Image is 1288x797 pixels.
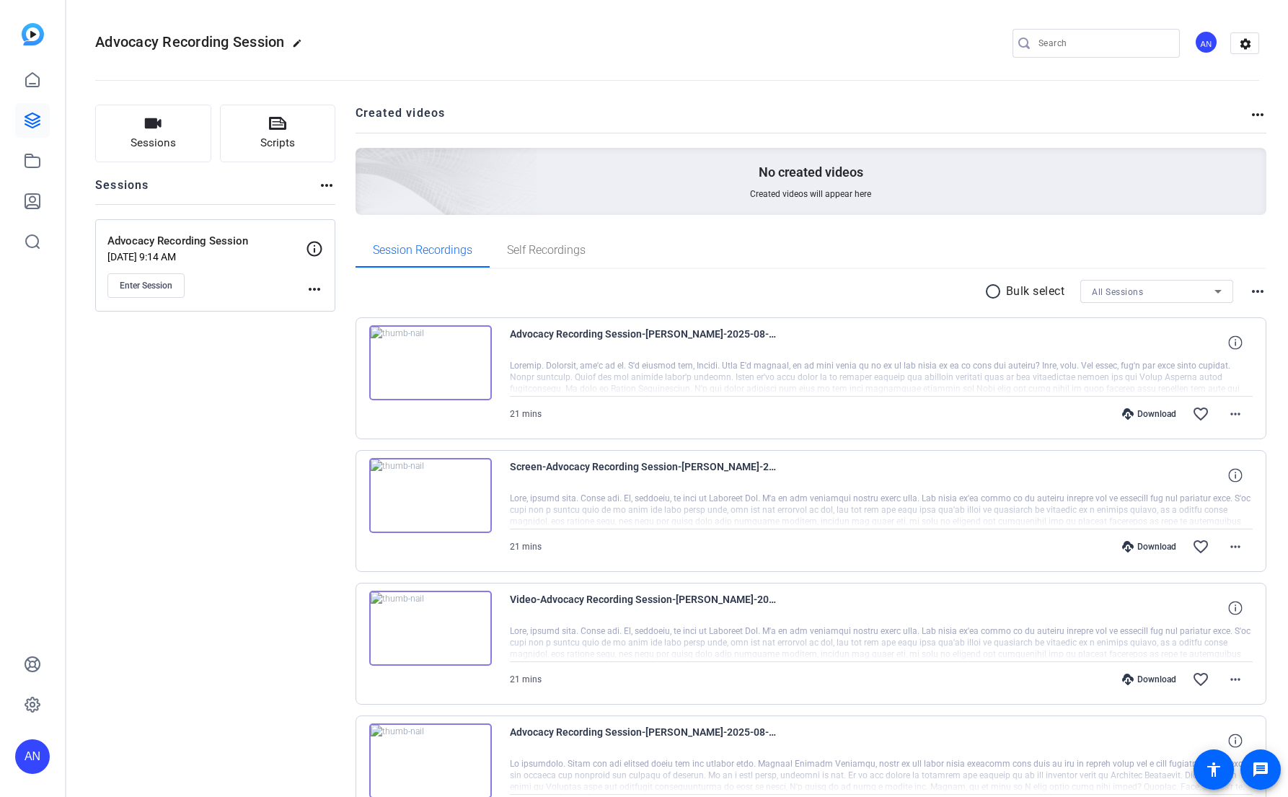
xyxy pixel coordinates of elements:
[1249,106,1266,123] mat-icon: more_horiz
[107,233,306,250] p: Advocacy Recording Session
[1115,541,1183,552] div: Download
[194,5,538,318] img: Creted videos background
[356,105,1250,133] h2: Created videos
[984,283,1006,300] mat-icon: radio_button_unchecked
[131,135,176,151] span: Sessions
[306,281,323,298] mat-icon: more_horiz
[1006,283,1065,300] p: Bulk select
[1038,35,1168,52] input: Search
[507,245,586,256] span: Self Recordings
[292,38,309,56] mat-icon: edit
[373,245,472,256] span: Session Recordings
[95,105,211,162] button: Sessions
[15,739,50,774] div: AN
[1205,761,1222,778] mat-icon: accessibility
[107,273,185,298] button: Enter Session
[759,164,863,181] p: No created videos
[510,542,542,552] span: 21 mins
[1092,287,1143,297] span: All Sessions
[1192,538,1209,555] mat-icon: favorite_border
[510,591,777,625] span: Video-Advocacy Recording Session-[PERSON_NAME]-2025-08-25-13-32-16-654-0
[120,280,172,291] span: Enter Session
[1194,30,1219,56] ngx-avatar: Adrian Nuno
[260,135,295,151] span: Scripts
[510,458,777,493] span: Screen-Advocacy Recording Session-[PERSON_NAME]-2025-08-25-13-32-16-654-0
[510,723,777,758] span: Advocacy Recording Session-[PERSON_NAME]-2025-08-25-13-11-03-696-2
[95,33,285,50] span: Advocacy Recording Session
[369,591,492,666] img: thumb-nail
[1115,674,1183,685] div: Download
[1227,405,1244,423] mat-icon: more_horiz
[369,458,492,533] img: thumb-nail
[1192,405,1209,423] mat-icon: favorite_border
[1192,671,1209,688] mat-icon: favorite_border
[220,105,336,162] button: Scripts
[1231,33,1260,55] mat-icon: settings
[1115,408,1183,420] div: Download
[107,251,306,263] p: [DATE] 9:14 AM
[1194,30,1218,54] div: AN
[95,177,149,204] h2: Sessions
[510,674,542,684] span: 21 mins
[1249,283,1266,300] mat-icon: more_horiz
[750,188,871,200] span: Created videos will appear here
[510,409,542,419] span: 21 mins
[1227,538,1244,555] mat-icon: more_horiz
[510,325,777,360] span: Advocacy Recording Session-[PERSON_NAME]-2025-08-25-13-32-16-654-1
[369,325,492,400] img: thumb-nail
[1252,761,1269,778] mat-icon: message
[1227,671,1244,688] mat-icon: more_horiz
[318,177,335,194] mat-icon: more_horiz
[22,23,44,45] img: blue-gradient.svg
